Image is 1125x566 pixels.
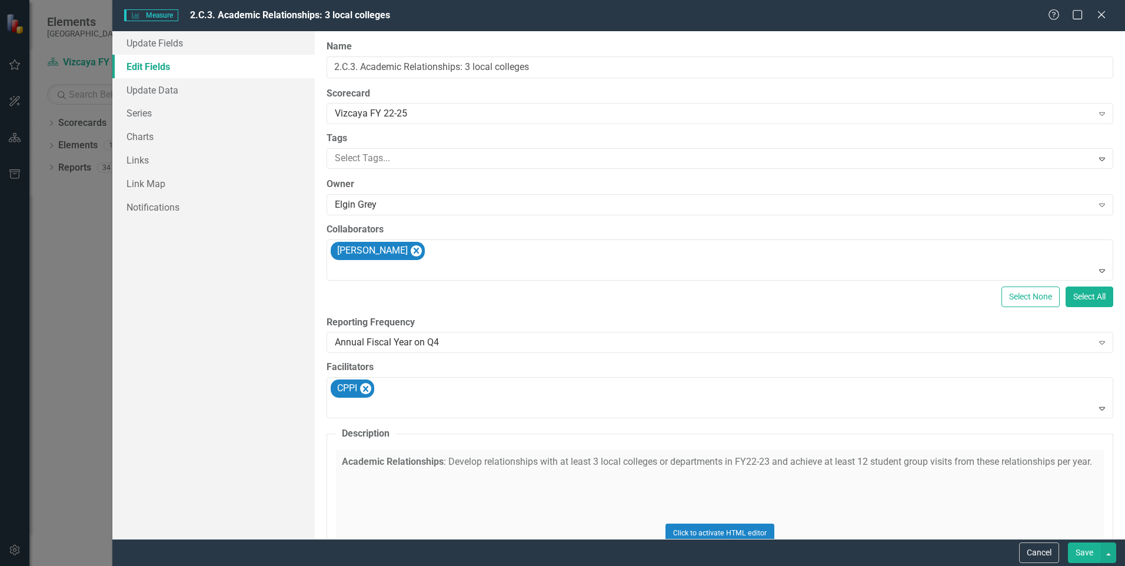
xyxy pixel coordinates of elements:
[112,148,315,172] a: Links
[360,383,371,394] div: Remove CPPI
[50,127,763,141] li: CAP Lab students to visit throughout course of Spring semester
[665,524,774,542] button: Click to activate HTML editor
[335,107,1092,121] div: Vizcaya FY 22-25
[112,101,315,125] a: Series
[124,9,178,21] span: Measure
[335,336,1092,349] div: Annual Fiscal Year on Q4
[327,178,1113,191] label: Owner
[1068,542,1101,563] button: Save
[26,14,763,42] li: Year 1 - Goal 0 visits
[112,125,315,148] a: Charts
[50,99,763,113] li: Potential partnership with MDC - Museum and Art Gallery Studies
[50,71,763,85] li: FIU Honors College to visit 4 times during Spring & Fall 2024 semester
[112,55,315,78] a: Edit Fields
[334,380,359,397] div: CPPI
[327,316,1113,329] label: Reporting Frequency
[26,42,763,113] li: Year 2 - Goal 15 visits
[327,56,1113,78] input: Measure Name
[112,195,315,219] a: Notifications
[112,31,315,55] a: Update Fields
[112,78,315,102] a: Update Data
[190,9,390,21] span: 2.C.3. Academic Relationships: 3 local colleges
[1019,542,1059,563] button: Cancel
[50,155,763,169] li: FIU Wolfsonian Public Humanities Lab to visit at least 1 time per year.
[336,427,395,441] legend: Description
[1001,287,1060,307] button: Select None
[112,172,315,195] a: Link Map
[50,56,763,71] li: NWSA CAP Lab students to visit at least 15 times during Spring 2024 semester.
[26,113,763,169] li: Year 3 - Goal 15 visits
[50,85,763,99] li: FIU Wolfsonian Public Humanities Lab to visit at least 1 time per year.
[50,141,763,155] li: FIU Honors College to visit 4 times during Spring & Fall semester
[1066,287,1113,307] button: Select All
[327,40,1113,54] label: Name
[50,28,763,42] li: Year dedicated to planning - Current partnerships with FIU Honors College & New World School of t...
[335,198,1092,212] div: Elgin Grey
[327,361,1113,374] label: Facilitators
[411,245,422,257] div: Remove Maria Trujillo
[327,87,1113,101] label: Scorecard
[327,132,1113,145] label: Tags
[327,223,1113,237] label: Collaborators
[334,242,410,259] div: [PERSON_NAME]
